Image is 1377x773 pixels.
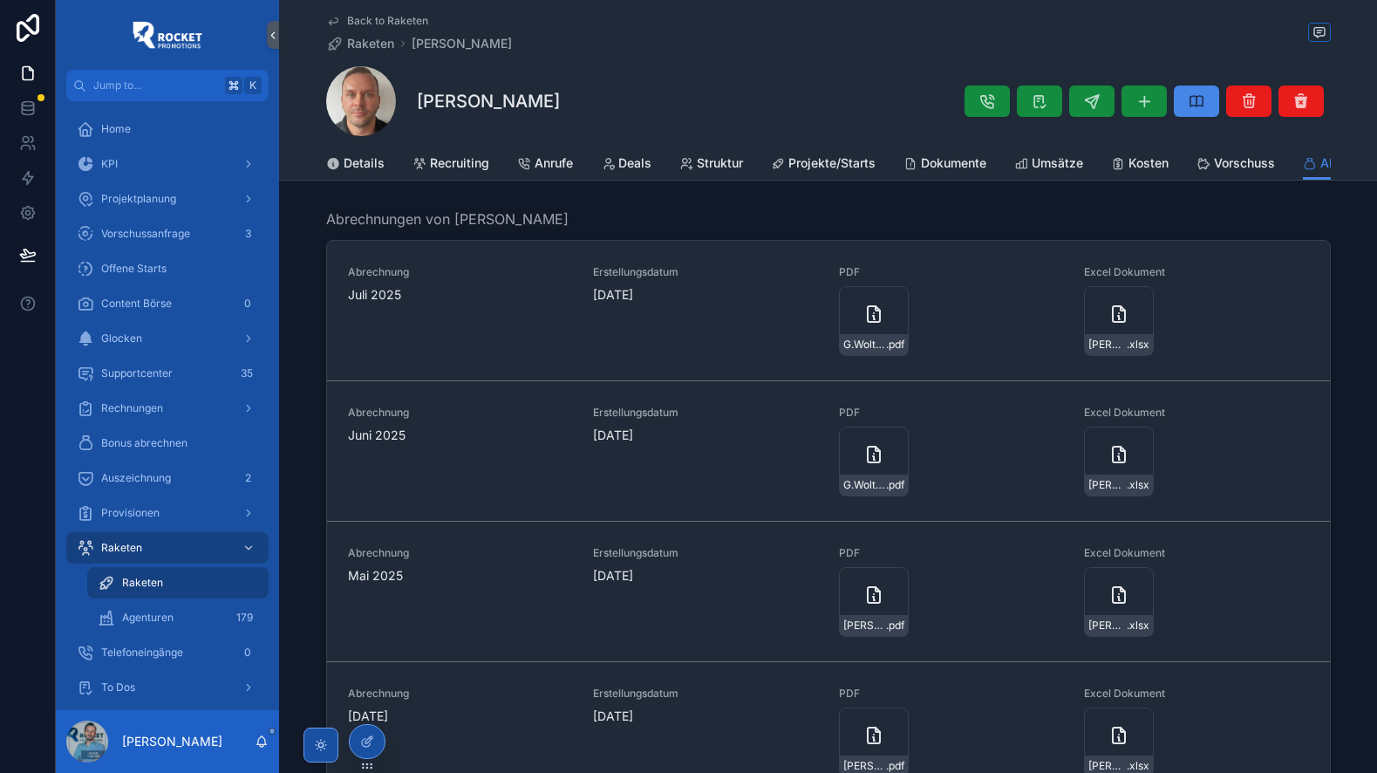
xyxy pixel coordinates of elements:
span: PDF [839,265,1064,279]
span: [PERSON_NAME] [1088,478,1127,492]
a: Telefoneingänge0 [66,637,269,668]
span: Back to Raketen [347,14,428,28]
span: Raketen [122,576,163,590]
div: 179 [231,607,258,628]
a: Content Börse0 [66,288,269,319]
span: G.Wolter_GU-7306 [843,478,886,492]
span: [PERSON_NAME]-7078 [843,759,886,773]
span: PDF [839,406,1064,420]
span: Struktur [697,154,743,172]
a: Supportcenter35 [66,358,269,389]
span: KPI [101,157,118,171]
span: Excel Dokument [1084,546,1309,560]
span: Abrechnung [348,265,573,279]
span: Erstellungsdatum [593,265,818,279]
a: Rechnungen [66,393,269,424]
span: [DATE] [593,708,818,725]
span: K [246,79,260,92]
a: Back to Raketen [326,14,428,28]
span: [DATE] [348,708,573,725]
span: Details [344,154,385,172]
span: Jump to... [93,79,218,92]
span: Juli 2025 [348,286,573,304]
span: Content Börse [101,297,172,311]
span: .xlsx [1127,619,1149,633]
a: Auszeichnung2 [66,462,269,494]
a: Raketen [326,35,394,52]
span: [PERSON_NAME] [1088,338,1127,352]
span: .xlsx [1127,338,1149,352]
span: PDF [839,687,1064,701]
span: Rechnungen [101,401,163,415]
div: 0 [237,642,258,663]
span: Recruiting [430,154,489,172]
a: Dokumente [903,147,986,182]
a: Umsätze [1014,147,1083,182]
a: Home [66,113,269,145]
span: Vorschussanfrage [101,227,190,241]
span: [PERSON_NAME] [1088,759,1127,773]
span: Telefoneingänge [101,646,183,660]
span: Abrechnung [348,406,573,420]
button: Jump to...K [66,70,269,101]
span: Raketen [101,541,142,555]
a: Offene Starts [66,253,269,284]
a: Raketen [66,532,269,564]
span: Agenturen [122,611,174,625]
span: Supportcenter [101,366,173,380]
a: [PERSON_NAME] [412,35,512,52]
span: Umsätze [1032,154,1083,172]
a: Recruiting [412,147,489,182]
span: Offene Starts [101,262,167,276]
span: Mai 2025 [348,567,573,585]
a: Kosten [1111,147,1169,182]
a: Details [326,147,385,182]
a: Raketen [87,567,269,599]
span: Bonus abrechnen [101,436,187,450]
a: Deals [601,147,651,182]
span: Excel Dokument [1084,687,1309,701]
span: Raketen [347,35,394,52]
a: Vorschussanfrage3 [66,218,269,250]
span: Provisionen [101,506,160,520]
span: Anrufe [535,154,573,172]
span: Vorschuss [1214,154,1275,172]
a: Agenturen179 [87,602,269,633]
span: Glocken [101,332,142,345]
span: Kosten [1128,154,1169,172]
div: scrollable content [56,101,279,710]
a: Projektplanung [66,183,269,215]
span: Projektplanung [101,192,176,206]
span: Projekte/Starts [788,154,876,172]
span: [DATE] [593,286,818,304]
span: Abrechnung [348,687,573,701]
div: 35 [235,363,258,384]
span: G.Wolter_GU-7422 [843,338,886,352]
span: [PERSON_NAME] [1088,619,1127,633]
div: 3 [237,223,258,244]
a: Provisionen [66,497,269,529]
a: Anrufe [517,147,573,182]
span: Erstellungsdatum [593,546,818,560]
span: Home [101,122,131,136]
span: Auszeichnung [101,471,171,485]
span: Abrechnungen von [PERSON_NAME] [326,209,569,229]
span: To Dos [101,681,135,694]
a: Projekte/Starts [771,147,876,182]
a: Bonus abrechnen [66,428,269,459]
div: 2 [237,468,258,489]
div: 0 [237,293,258,314]
img: App logo [133,21,202,49]
a: Struktur [679,147,743,182]
span: Excel Dokument [1084,265,1309,279]
span: .pdf [886,619,904,633]
span: [DATE] [593,567,818,585]
span: .pdf [886,759,904,773]
span: Erstellungsdatum [593,406,818,420]
a: Glocken [66,323,269,354]
span: .pdf [886,478,904,492]
span: Excel Dokument [1084,406,1309,420]
a: To Dos [66,672,269,703]
a: Vorschuss [1196,147,1275,182]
